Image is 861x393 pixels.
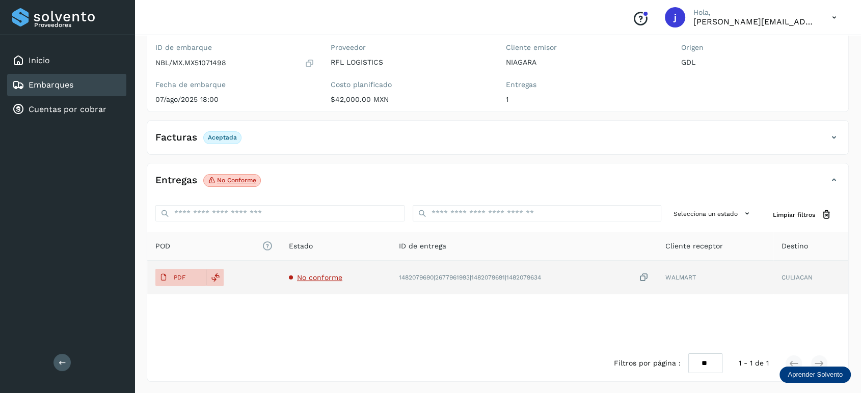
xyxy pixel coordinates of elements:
label: Costo planificado [331,80,490,89]
p: Proveedores [34,21,122,29]
p: javier@rfllogistics.com.mx [693,17,816,26]
a: Embarques [29,80,73,90]
div: Inicio [7,49,126,72]
td: WALMART [657,261,773,294]
span: POD [155,241,273,251]
p: RFL LOGISTICS [331,58,490,67]
label: Origen [681,43,840,52]
button: Selecciona un estado [669,205,757,222]
label: Cliente emisor [506,43,665,52]
p: NBL/MX.MX51071498 [155,59,226,67]
a: Cuentas por cobrar [29,104,106,114]
button: Limpiar filtros [765,205,840,224]
div: Reemplazar POD [206,269,224,286]
p: No conforme [217,177,256,184]
div: EntregasNo conforme [147,172,848,197]
p: Aprender Solvento [788,371,843,379]
div: 1482079690|2677961993|1482079691|1482079634 [399,272,649,283]
h4: Entregas [155,175,197,186]
p: $42,000.00 MXN [331,95,490,104]
p: Aceptada [208,134,237,141]
span: Filtros por página : [613,358,680,369]
p: 1 [506,95,665,104]
label: ID de embarque [155,43,314,52]
div: Embarques [7,74,126,96]
label: Fecha de embarque [155,80,314,89]
span: Cliente receptor [665,241,722,251]
span: 1 - 1 de 1 [739,358,769,369]
span: No conforme [297,273,342,282]
span: ID de entrega [399,241,446,251]
p: Hola, [693,8,816,17]
p: 07/ago/2025 18:00 [155,95,314,104]
p: NIAGARA [506,58,665,67]
button: PDF [155,269,206,286]
a: Inicio [29,55,50,65]
p: PDF [174,274,185,281]
label: Entregas [506,80,665,89]
div: Aprender Solvento [779,367,851,383]
label: Proveedor [331,43,490,52]
p: GDL [681,58,840,67]
h4: Facturas [155,132,197,144]
div: FacturasAceptada [147,129,848,154]
span: Destino [782,241,808,251]
div: Cuentas por cobrar [7,98,126,121]
span: Estado [289,241,313,251]
span: Limpiar filtros [773,210,815,219]
td: CULIACAN [773,261,848,294]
